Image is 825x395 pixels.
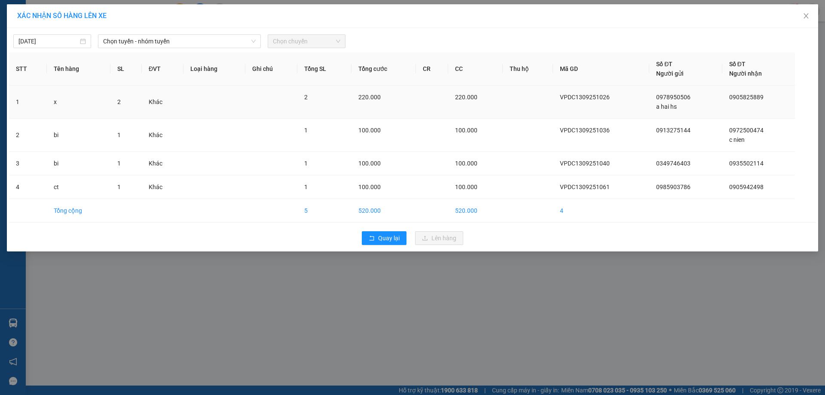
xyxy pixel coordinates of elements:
[47,175,110,199] td: ct
[560,127,610,134] span: VPDC1309251036
[251,39,256,44] span: down
[304,160,308,167] span: 1
[117,98,121,105] span: 2
[415,231,463,245] button: uploadLên hàng
[729,184,764,190] span: 0905942498
[729,136,745,143] span: c nien
[729,160,764,167] span: 0935502114
[297,199,351,223] td: 5
[729,61,746,67] span: Số ĐT
[656,160,691,167] span: 0349746403
[273,35,340,48] span: Chọn chuyến
[656,127,691,134] span: 0913275144
[560,184,610,190] span: VPDC1309251061
[47,52,110,86] th: Tên hàng
[553,52,649,86] th: Mã GD
[117,184,121,190] span: 1
[656,70,684,77] span: Người gửi
[358,160,381,167] span: 100.000
[304,94,308,101] span: 2
[18,37,78,46] input: 13/09/2025
[358,127,381,134] span: 100.000
[142,152,183,175] td: Khác
[103,35,256,48] span: Chọn tuyến - nhóm tuyến
[369,235,375,242] span: rollback
[183,52,245,86] th: Loại hàng
[9,152,47,175] td: 3
[245,52,297,86] th: Ghi chú
[142,52,183,86] th: ĐVT
[656,61,672,67] span: Số ĐT
[142,119,183,152] td: Khác
[378,233,400,243] span: Quay lại
[656,103,677,110] span: a hai hs
[729,70,762,77] span: Người nhận
[142,175,183,199] td: Khác
[656,94,691,101] span: 0978950506
[503,52,553,86] th: Thu hộ
[803,12,810,19] span: close
[729,127,764,134] span: 0972500474
[9,52,47,86] th: STT
[47,152,110,175] td: bi
[9,175,47,199] td: 4
[729,94,764,101] span: 0905825889
[142,86,183,119] td: Khác
[416,52,449,86] th: CR
[362,231,406,245] button: rollbackQuay lại
[117,132,121,138] span: 1
[448,199,503,223] td: 520.000
[304,127,308,134] span: 1
[656,184,691,190] span: 0985903786
[448,52,503,86] th: CC
[47,86,110,119] td: x
[358,184,381,190] span: 100.000
[297,52,351,86] th: Tổng SL
[47,199,110,223] td: Tổng cộng
[455,184,477,190] span: 100.000
[9,86,47,119] td: 1
[560,160,610,167] span: VPDC1309251040
[117,160,121,167] span: 1
[358,94,381,101] span: 220.000
[17,12,107,20] span: XÁC NHẬN SỐ HÀNG LÊN XE
[560,94,610,101] span: VPDC1309251026
[455,160,477,167] span: 100.000
[351,199,416,223] td: 520.000
[47,119,110,152] td: bi
[455,94,477,101] span: 220.000
[351,52,416,86] th: Tổng cước
[110,52,142,86] th: SL
[304,184,308,190] span: 1
[553,199,649,223] td: 4
[794,4,818,28] button: Close
[455,127,477,134] span: 100.000
[9,119,47,152] td: 2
